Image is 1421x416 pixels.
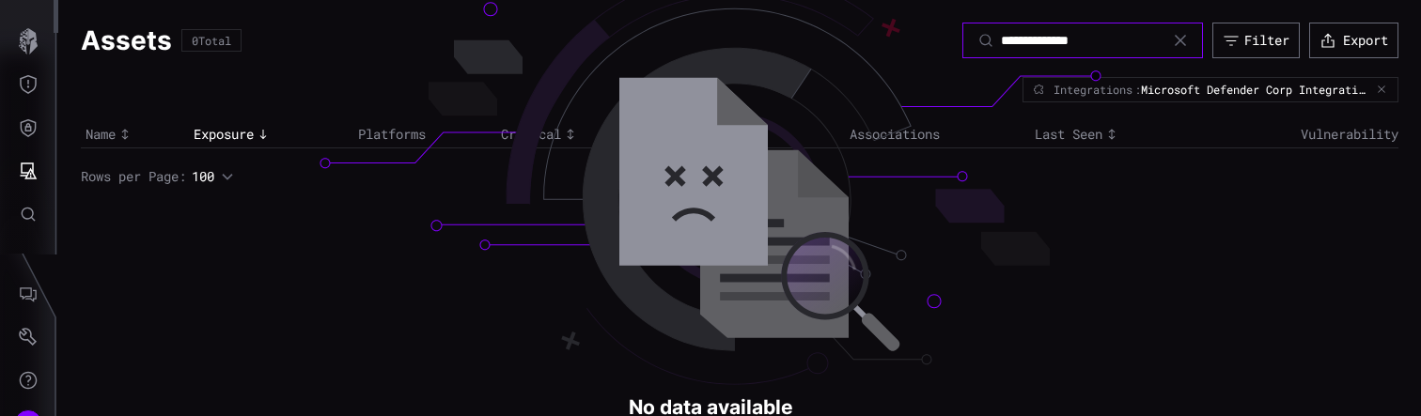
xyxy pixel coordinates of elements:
div: Toggle sort direction [194,126,349,143]
div: Toggle sort direction [1035,126,1203,143]
span: Rows per Page: [81,168,186,185]
th: Integrations [660,121,845,148]
div: Integrations [1033,84,1132,95]
span: Microsoft Defender Corp Integration [1141,83,1366,96]
th: Associations [845,121,1030,148]
h1: Assets [81,23,172,57]
button: Filter [1212,23,1300,58]
button: 100 [191,167,235,186]
th: Vulnerability [1209,121,1398,148]
div: Filter [1244,32,1289,49]
div: Toggle sort direction [86,126,184,143]
th: Platforms [353,121,496,148]
div: : [1134,83,1373,96]
div: 0 Total [192,35,231,46]
div: Toggle sort direction [501,126,656,143]
button: Export [1309,23,1398,58]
